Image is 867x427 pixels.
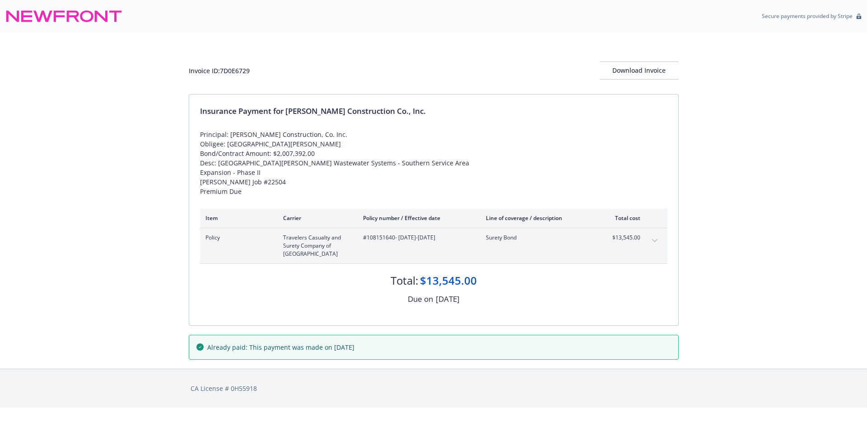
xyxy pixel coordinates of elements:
[600,61,679,80] button: Download Invoice
[200,105,667,117] div: Insurance Payment for [PERSON_NAME] Construction Co., Inc.
[283,214,349,222] div: Carrier
[762,12,853,20] p: Secure payments provided by Stripe
[486,234,592,242] span: Surety Bond
[189,66,250,75] div: Invoice ID: 7D0E6729
[606,234,640,242] span: $13,545.00
[606,214,640,222] div: Total cost
[205,234,269,242] span: Policy
[436,293,460,305] div: [DATE]
[205,214,269,222] div: Item
[486,214,592,222] div: Line of coverage / description
[600,62,679,79] div: Download Invoice
[200,228,667,263] div: PolicyTravelers Casualty and Surety Company of [GEOGRAPHIC_DATA]#108151640- [DATE]-[DATE]Surety B...
[191,384,677,393] div: CA License # 0H55918
[283,234,349,258] span: Travelers Casualty and Surety Company of [GEOGRAPHIC_DATA]
[408,293,433,305] div: Due on
[207,343,354,352] span: Already paid: This payment was made on [DATE]
[363,214,471,222] div: Policy number / Effective date
[200,130,667,196] div: Principal: [PERSON_NAME] Construction, Co. Inc. Obligee: [GEOGRAPHIC_DATA][PERSON_NAME] Bond/Cont...
[420,273,477,288] div: $13,545.00
[648,234,662,248] button: expand content
[363,234,471,242] span: #108151640 - [DATE]-[DATE]
[391,273,418,288] div: Total:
